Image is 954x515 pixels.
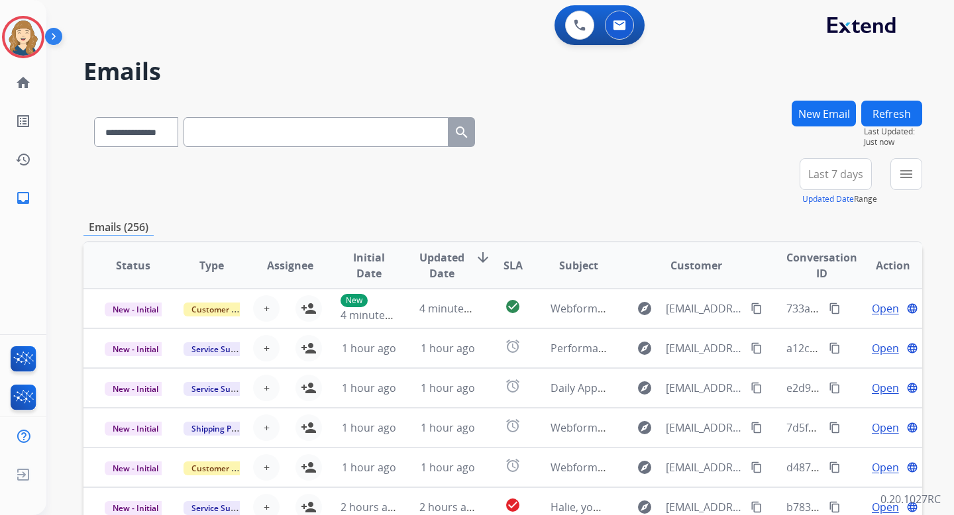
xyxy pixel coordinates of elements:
[475,250,491,265] mat-icon: arrow_downward
[898,166,914,182] mat-icon: menu
[906,382,918,394] mat-icon: language
[872,459,899,475] span: Open
[419,301,490,316] span: 4 minutes ago
[792,101,856,126] button: New Email
[559,257,598,273] span: Subject
[253,375,280,401] button: +
[421,420,475,435] span: 1 hour ago
[184,303,270,316] span: Customer Support
[880,491,941,507] p: 0.20.1027RC
[872,420,899,436] span: Open
[637,380,653,396] mat-icon: explore
[505,299,521,314] mat-icon: check_circle
[666,459,743,475] span: [EMAIL_ADDRESS][DOMAIN_NAME]
[421,381,475,395] span: 1 hour ago
[184,422,274,436] span: Shipping Protection
[253,295,280,322] button: +
[15,190,31,206] mat-icon: inbox
[301,340,317,356] mat-icon: person_add
[264,459,270,475] span: +
[105,382,166,396] span: New - Initial
[551,341,807,355] span: Performance Report for Extend reported on [DATE]
[872,380,899,396] span: Open
[843,242,922,289] th: Action
[666,340,743,356] span: [EMAIL_ADDRESS][DOMAIN_NAME]
[551,301,851,316] span: Webform from [EMAIL_ADDRESS][DOMAIN_NAME] on [DATE]
[637,340,653,356] mat-icon: explore
[503,257,523,273] span: SLA
[253,414,280,441] button: +
[666,301,743,316] span: [EMAIL_ADDRESS][DOMAIN_NAME]
[751,422,763,434] mat-icon: content_copy
[253,335,280,361] button: +
[341,250,397,281] span: Initial Date
[419,250,464,281] span: Updated Date
[666,420,743,436] span: [EMAIL_ADDRESS][DOMAIN_NAME]
[861,101,922,126] button: Refresh
[505,378,521,394] mat-icon: alarm
[15,75,31,91] mat-icon: home
[15,152,31,167] mat-icon: history
[637,459,653,475] mat-icon: explore
[637,420,653,436] mat-icon: explore
[666,380,743,396] span: [EMAIL_ADDRESS][DOMAIN_NAME]
[802,194,854,205] button: Updated Date
[872,499,899,515] span: Open
[906,501,918,513] mat-icon: language
[342,341,396,355] span: 1 hour ago
[505,497,521,513] mat-icon: check_circle
[184,501,259,515] span: Service Support
[419,500,479,514] span: 2 hours ago
[301,499,317,515] mat-icon: person_add
[751,501,763,513] mat-icon: content_copy
[105,501,166,515] span: New - Initial
[342,381,396,395] span: 1 hour ago
[829,303,841,314] mat-icon: content_copy
[105,303,166,316] span: New - Initial
[264,301,270,316] span: +
[253,454,280,481] button: +
[802,193,877,205] span: Range
[637,301,653,316] mat-icon: explore
[751,461,763,473] mat-icon: content_copy
[505,418,521,434] mat-icon: alarm
[551,500,718,514] span: Halie, your package is on the way!
[670,257,722,273] span: Customer
[454,124,470,140] mat-icon: search
[83,219,154,236] p: Emails (256)
[751,342,763,354] mat-icon: content_copy
[184,342,259,356] span: Service Support
[872,301,899,316] span: Open
[906,422,918,434] mat-icon: language
[341,500,400,514] span: 2 hours ago
[906,342,918,354] mat-icon: language
[505,338,521,354] mat-icon: alarm
[105,342,166,356] span: New - Initial
[341,294,368,307] p: New
[505,457,521,473] mat-icon: alarm
[341,308,411,322] span: 4 minutes ago
[15,113,31,129] mat-icon: list_alt
[264,380,270,396] span: +
[829,422,841,434] mat-icon: content_copy
[829,382,841,394] mat-icon: content_copy
[342,460,396,475] span: 1 hour ago
[199,257,224,273] span: Type
[666,499,743,515] span: [EMAIL_ADDRESS][DOMAIN_NAME]
[301,380,317,396] mat-icon: person_add
[829,342,841,354] mat-icon: content_copy
[184,461,270,475] span: Customer Support
[301,301,317,316] mat-icon: person_add
[751,303,763,314] mat-icon: content_copy
[267,257,313,273] span: Assignee
[906,461,918,473] mat-icon: language
[829,501,841,513] mat-icon: content_copy
[800,158,872,190] button: Last 7 days
[551,460,851,475] span: Webform from [EMAIL_ADDRESS][DOMAIN_NAME] on [DATE]
[116,257,150,273] span: Status
[5,19,42,56] img: avatar
[264,499,270,515] span: +
[301,459,317,475] mat-icon: person_add
[421,341,475,355] span: 1 hour ago
[751,382,763,394] mat-icon: content_copy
